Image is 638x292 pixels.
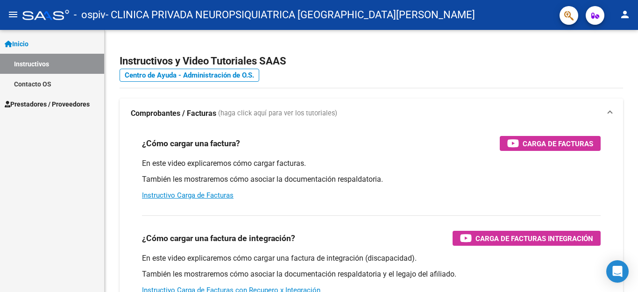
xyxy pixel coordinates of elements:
[142,232,295,245] h3: ¿Cómo cargar una factura de integración?
[74,5,106,25] span: - ospiv
[218,108,337,119] span: (haga click aquí para ver los tutoriales)
[142,158,601,169] p: En este video explicaremos cómo cargar facturas.
[142,174,601,185] p: También les mostraremos cómo asociar la documentación respaldatoria.
[619,9,631,20] mat-icon: person
[5,99,90,109] span: Prestadores / Proveedores
[142,253,601,264] p: En este video explicaremos cómo cargar una factura de integración (discapacidad).
[120,69,259,82] a: Centro de Ayuda - Administración de O.S.
[453,231,601,246] button: Carga de Facturas Integración
[131,108,216,119] strong: Comprobantes / Facturas
[142,191,234,199] a: Instructivo Carga de Facturas
[120,99,623,128] mat-expansion-panel-header: Comprobantes / Facturas (haga click aquí para ver los tutoriales)
[606,260,629,283] div: Open Intercom Messenger
[106,5,475,25] span: - CLINICA PRIVADA NEUROPSIQUIATRICA [GEOGRAPHIC_DATA][PERSON_NAME]
[500,136,601,151] button: Carga de Facturas
[523,138,593,150] span: Carga de Facturas
[475,233,593,244] span: Carga de Facturas Integración
[120,52,623,70] h2: Instructivos y Video Tutoriales SAAS
[5,39,28,49] span: Inicio
[7,9,19,20] mat-icon: menu
[142,137,240,150] h3: ¿Cómo cargar una factura?
[142,269,601,279] p: También les mostraremos cómo asociar la documentación respaldatoria y el legajo del afiliado.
